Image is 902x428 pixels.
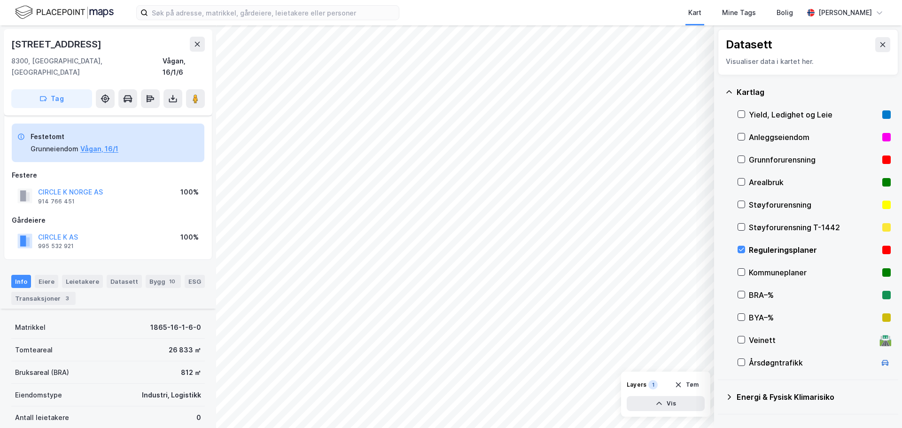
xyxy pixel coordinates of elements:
div: Kart [688,7,701,18]
div: Støyforurensning T-1442 [749,222,879,233]
div: Festetomt [31,131,118,142]
div: Mine Tags [722,7,756,18]
div: Industri, Logistikk [142,389,201,401]
div: Arealbruk [749,177,879,188]
div: Eiendomstype [15,389,62,401]
button: Vågan, 16/1 [80,143,118,155]
div: Visualiser data i kartet her. [726,56,890,67]
div: Grunnforurensning [749,154,879,165]
div: Bolig [777,7,793,18]
div: 100% [180,232,199,243]
div: Bruksareal (BRA) [15,367,69,378]
div: Eiere [35,275,58,288]
iframe: Chat Widget [855,383,902,428]
div: Kontrollprogram for chat [855,383,902,428]
div: 3 [62,294,72,303]
div: Leietakere [62,275,103,288]
div: [PERSON_NAME] [818,7,872,18]
div: Kartlag [737,86,891,98]
button: Vis [627,396,705,411]
button: Tag [11,89,92,108]
div: 8300, [GEOGRAPHIC_DATA], [GEOGRAPHIC_DATA] [11,55,163,78]
button: Tøm [669,377,705,392]
div: Antall leietakere [15,412,69,423]
div: 10 [167,277,177,286]
div: Årsdøgntrafikk [749,357,876,368]
div: ESG [185,275,205,288]
input: Søk på adresse, matrikkel, gårdeiere, leietakere eller personer [148,6,399,20]
div: Støyforurensning [749,199,879,210]
div: 1865-16-1-6-0 [150,322,201,333]
div: BRA–% [749,289,879,301]
div: 26 833 ㎡ [169,344,201,356]
div: 100% [180,187,199,198]
div: BYA–% [749,312,879,323]
div: Matrikkel [15,322,46,333]
img: logo.f888ab2527a4732fd821a326f86c7f29.svg [15,4,114,21]
div: Festere [12,170,204,181]
div: Veinett [749,335,876,346]
div: Tomteareal [15,344,53,356]
div: 914 766 451 [38,198,75,205]
div: 0 [196,412,201,423]
div: 🛣️ [879,334,892,346]
div: Energi & Fysisk Klimarisiko [737,391,891,403]
div: Bygg [146,275,181,288]
div: Transaksjoner [11,292,76,305]
div: Kommuneplaner [749,267,879,278]
div: Datasett [107,275,142,288]
div: [STREET_ADDRESS] [11,37,103,52]
div: 812 ㎡ [181,367,201,378]
div: 995 532 921 [38,242,74,250]
div: Reguleringsplaner [749,244,879,256]
div: Vågan, 16/1/6 [163,55,205,78]
div: Anleggseiendom [749,132,879,143]
div: Gårdeiere [12,215,204,226]
div: Grunneiendom [31,143,78,155]
div: Datasett [726,37,772,52]
div: Yield, Ledighet og Leie [749,109,879,120]
div: 1 [648,380,658,389]
div: Layers [627,381,646,389]
div: Info [11,275,31,288]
